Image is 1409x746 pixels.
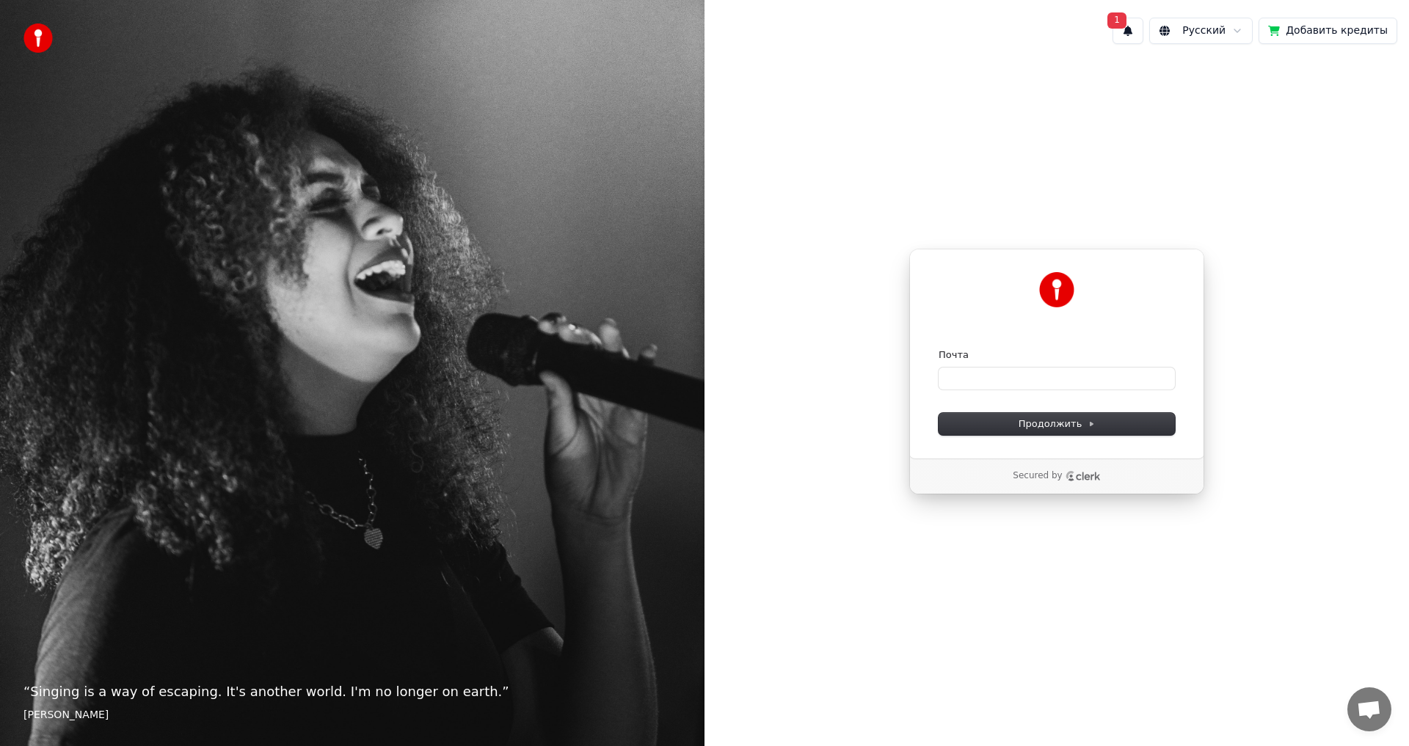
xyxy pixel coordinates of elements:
a: Clerk logo [1066,471,1101,481]
span: 1 [1107,12,1126,29]
button: 1 [1113,18,1143,44]
img: youka [23,23,53,53]
img: Youka [1039,272,1074,307]
button: Добавить кредиты [1259,18,1397,44]
footer: [PERSON_NAME] [23,708,681,723]
button: Продолжить [939,413,1175,435]
p: “ Singing is a way of escaping. It's another world. I'm no longer on earth. ” [23,681,681,702]
label: Почта [939,348,969,362]
p: Secured by [1013,470,1062,482]
a: Открытый чат [1347,687,1391,731]
span: Продолжить [1019,417,1096,431]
